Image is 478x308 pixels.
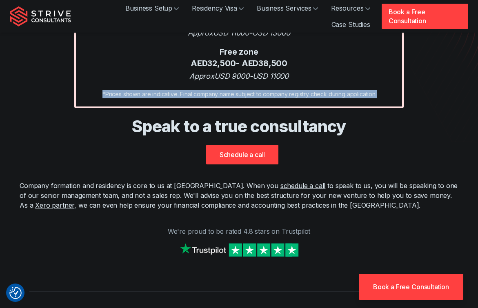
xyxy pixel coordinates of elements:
[84,27,394,38] div: Approx USD 11000 - USD 13000
[206,145,279,164] a: Schedule a call
[35,201,74,209] a: Xero partner
[382,4,468,29] a: Book a Free Consultation
[84,90,394,98] div: *Prices shown are indicative. Final company name subject to company registry check during applica...
[9,287,22,299] button: Consent Preferences
[325,16,377,33] a: Case Studies
[20,226,458,236] p: We're proud to be rated 4.8 stars on Trustpilot
[10,6,71,27] img: Strive Consultants
[20,181,458,210] p: Company formation and residency is core to us at [GEOGRAPHIC_DATA]. When you to speak to us, you ...
[84,47,394,69] div: Free zone AED 32,500 - AED 38,500
[20,116,458,137] h4: Speak to a true consultancy
[280,182,326,190] a: schedule a call
[178,241,300,259] img: Strive on Trustpilot
[359,274,463,300] a: Book a Free Consultation
[84,71,394,82] div: Approx USD 9000 - USD 11000
[9,287,22,299] img: Revisit consent button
